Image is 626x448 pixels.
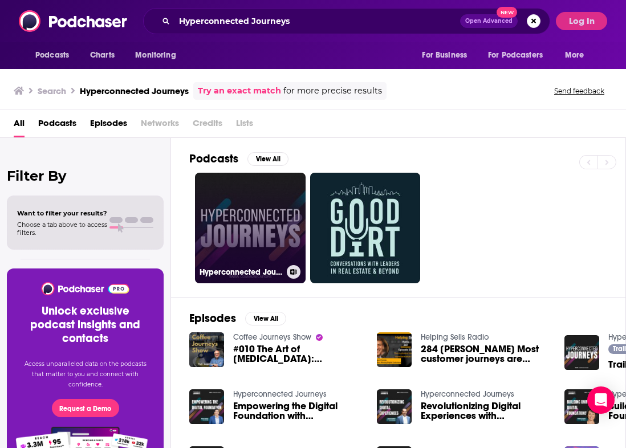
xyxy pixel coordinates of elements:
[565,47,584,63] span: More
[497,7,517,18] span: New
[556,12,607,30] button: Log In
[414,44,481,66] button: open menu
[19,10,128,32] img: Podchaser - Follow, Share and Rate Podcasts
[481,44,559,66] button: open menu
[421,344,551,364] span: 284 [PERSON_NAME] Most customer journeys are emotional journeys
[564,335,599,370] img: Trailer
[233,401,363,421] a: Empowering the Digital Foundation with Cisco Sanchez, CIO, Qualcomm
[90,114,127,137] a: Episodes
[189,389,224,424] img: Empowering the Digital Foundation with Cisco Sanchez, CIO, Qualcomm
[245,312,286,325] button: View All
[460,14,518,28] button: Open AdvancedNew
[377,389,412,424] img: Revolutionizing Digital Experiences with Chetan Kandhari, Chief Innovation and Digital Officer, N...
[551,86,608,96] button: Send feedback
[233,332,311,342] a: Coffee Journeys Show
[127,44,190,66] button: open menu
[27,44,84,66] button: open menu
[35,47,69,63] span: Podcasts
[21,304,150,345] h3: Unlock exclusive podcast insights and contacts
[52,399,119,417] button: Request a Demo
[141,114,179,137] span: Networks
[247,152,288,166] button: View All
[193,114,222,137] span: Credits
[143,8,550,34] div: Search podcasts, credits, & more...
[14,114,25,137] a: All
[135,47,176,63] span: Monitoring
[189,311,236,325] h2: Episodes
[17,221,107,237] span: Choose a tab above to access filters.
[236,114,253,137] span: Lists
[421,401,551,421] span: Revolutionizing Digital Experiences with [PERSON_NAME], Chief Innovation and Digital Officer, Nat...
[189,332,224,367] img: #010 The Art of Digital Detox: Reclaiming Your Mind in a Hyperconnected World
[90,47,115,63] span: Charts
[195,173,306,283] a: Hyperconnected Journeys
[189,152,288,166] a: PodcastsView All
[200,267,282,277] h3: Hyperconnected Journeys
[421,389,514,399] a: Hyperconnected Journeys
[38,114,76,137] a: Podcasts
[564,389,599,424] img: Building Unified Digital Foundations with Kimberly Anstett, CIO, Trellix
[557,44,599,66] button: open menu
[587,386,615,414] div: Open Intercom Messenger
[189,152,238,166] h2: Podcasts
[488,47,543,63] span: For Podcasters
[422,47,467,63] span: For Business
[465,18,513,24] span: Open Advanced
[189,311,286,325] a: EpisodesView All
[17,209,107,217] span: Want to filter your results?
[233,401,363,421] span: Empowering the Digital Foundation with [PERSON_NAME], CIO, Qualcomm
[283,84,382,97] span: for more precise results
[421,332,489,342] a: Helping Sells Radio
[421,401,551,421] a: Revolutionizing Digital Experiences with Chetan Kandhari, Chief Innovation and Digital Officer, N...
[377,332,412,367] img: 284 Howard Tiersky Most customer journeys are emotional journeys
[174,12,460,30] input: Search podcasts, credits, & more...
[198,84,281,97] a: Try an exact match
[83,44,121,66] a: Charts
[21,359,150,390] p: Access unparalleled data on the podcasts that matter to you and connect with confidence.
[233,389,327,399] a: Hyperconnected Journeys
[7,168,164,184] h2: Filter By
[80,85,189,96] h3: Hyperconnected Journeys
[421,344,551,364] a: 284 Howard Tiersky Most customer journeys are emotional journeys
[38,85,66,96] h3: Search
[233,344,363,364] span: #010 The Art of [MEDICAL_DATA]: Reclaiming Your Mind in a Hyperconnected World
[233,344,363,364] a: #010 The Art of Digital Detox: Reclaiming Your Mind in a Hyperconnected World
[40,282,130,295] img: Podchaser - Follow, Share and Rate Podcasts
